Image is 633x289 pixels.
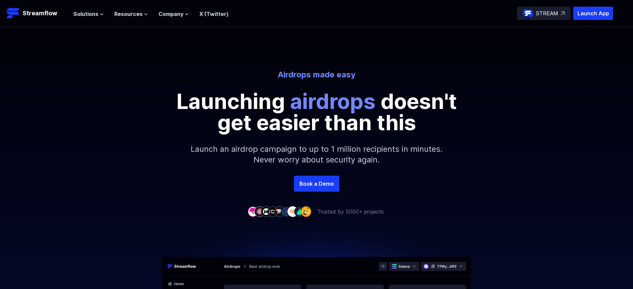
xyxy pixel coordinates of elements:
a: STREAM [517,7,571,20]
button: Resources [114,10,148,18]
img: streamflow-logo-circle.png [523,8,533,19]
a: X (Twitter) [199,11,229,17]
img: top-right-arrow.svg [561,11,565,15]
button: Launch App [573,7,613,20]
img: company-2 [254,206,265,217]
span: airdrops [290,88,375,114]
img: company-5 [274,206,285,217]
p: STREAM [536,9,558,17]
p: Airdrops made easy [133,69,501,80]
img: company-1 [248,206,258,217]
p: Trusted by 5000+ projects [317,208,384,216]
span: Company [158,10,183,18]
img: company-6 [281,206,291,217]
span: Solutions [73,10,98,18]
img: company-7 [287,206,298,217]
button: Company [158,10,189,18]
span: Resources [114,10,143,18]
img: company-4 [267,206,278,217]
a: Book a Demo [294,176,339,192]
a: Streamflow [7,7,67,20]
img: Streamflow Logo [7,7,20,20]
button: Solutions [73,10,104,18]
p: Streamflow [23,9,57,18]
p: Launching doesn't get easier than this [167,91,466,133]
img: company-3 [261,206,271,217]
img: company-8 [294,206,305,217]
img: company-9 [301,206,311,217]
p: Launch an airdrop campaign to up to 1 million recipients in minutes. Never worry about security a... [174,133,460,176]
